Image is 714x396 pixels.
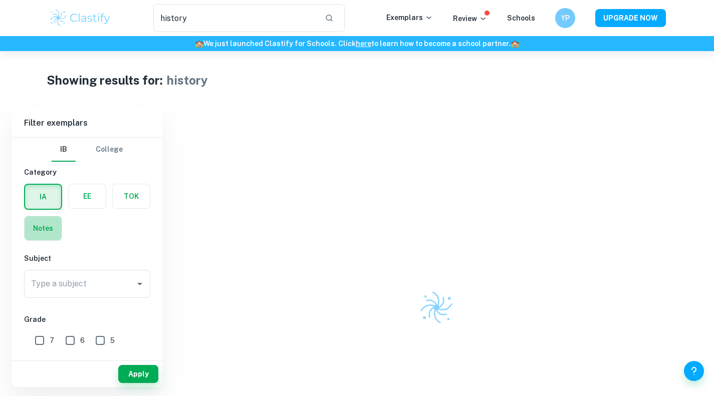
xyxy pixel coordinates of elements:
h6: Filter exemplars [12,109,162,137]
span: 🏫 [195,40,203,48]
h1: Showing results for: [47,71,163,89]
button: TOK [113,184,150,208]
button: Notes [25,216,62,240]
p: Exemplars [386,12,433,23]
h6: YP [559,13,571,24]
img: Clastify logo [418,289,454,325]
button: UPGRADE NOW [595,9,666,27]
button: Help and Feedback [684,361,704,381]
div: Filter type choice [52,138,123,162]
h6: Subject [24,253,150,264]
span: 🏫 [511,40,519,48]
a: Schools [507,14,535,22]
button: Open [133,277,147,291]
span: 7 [50,335,54,346]
span: 6 [80,335,85,346]
button: IB [52,138,76,162]
button: YP [555,8,575,28]
h6: Category [24,167,150,178]
img: Clastify logo [49,8,112,28]
input: Search for any exemplars... [153,4,317,32]
button: College [96,138,123,162]
a: here [356,40,371,48]
button: IA [25,185,61,209]
button: EE [69,184,106,208]
span: 5 [110,335,115,346]
h1: history [167,71,208,89]
p: Review [453,13,487,24]
h6: Grade [24,314,150,325]
button: Apply [118,365,158,383]
h6: We just launched Clastify for Schools. Click to learn how to become a school partner. [2,38,712,49]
